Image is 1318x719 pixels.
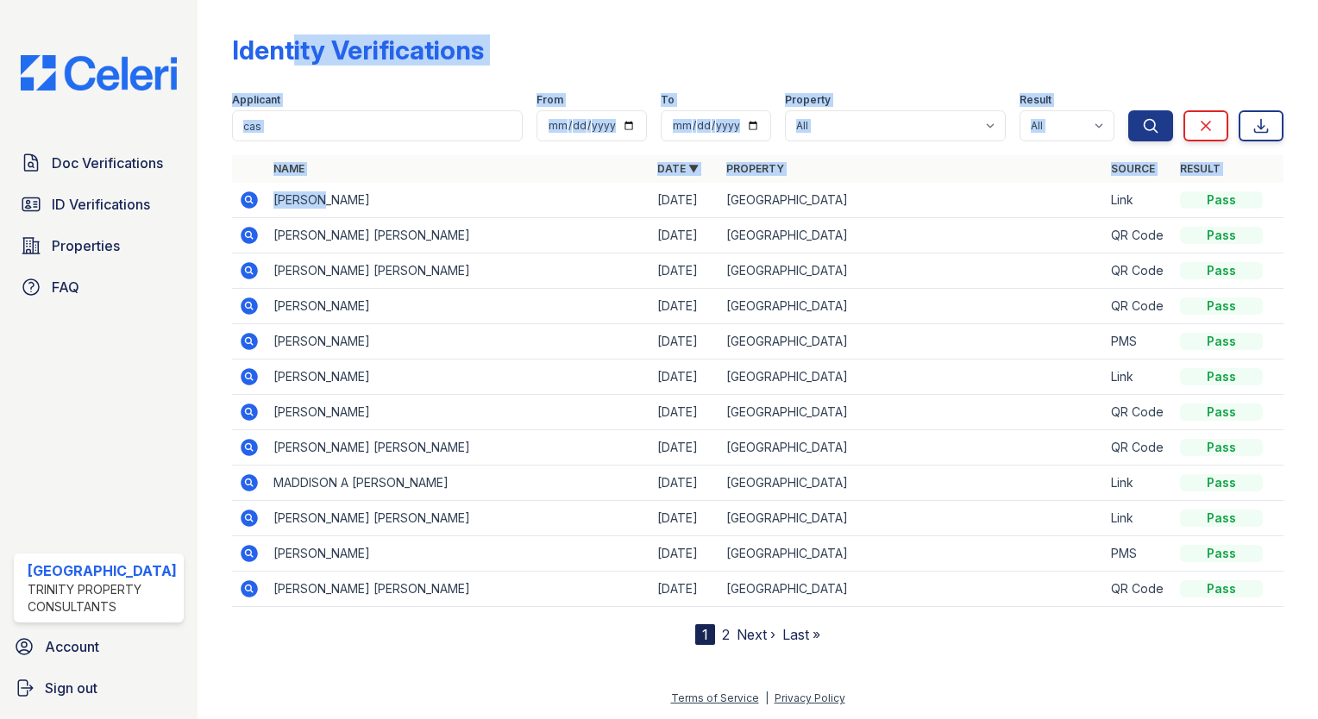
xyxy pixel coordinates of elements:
td: [DATE] [650,501,719,536]
td: [PERSON_NAME] [PERSON_NAME] [267,218,651,253]
td: [DATE] [650,253,719,289]
a: Account [7,629,191,664]
td: [GEOGRAPHIC_DATA] [719,536,1104,572]
td: [DATE] [650,466,719,501]
td: [GEOGRAPHIC_DATA] [719,289,1104,324]
td: [PERSON_NAME] [267,536,651,572]
a: Date ▼ [657,162,699,175]
td: [PERSON_NAME] [PERSON_NAME] [267,430,651,466]
td: [DATE] [650,183,719,218]
div: Pass [1180,191,1263,209]
td: [GEOGRAPHIC_DATA] [719,359,1104,395]
a: Name [273,162,304,175]
td: [PERSON_NAME] [267,324,651,359]
div: | [765,691,769,704]
label: Result [1020,93,1051,107]
td: QR Code [1104,218,1173,253]
div: Identity Verifications [232,34,484,66]
span: ID Verifications [52,194,150,215]
div: Pass [1180,368,1263,385]
div: Pass [1180,510,1263,527]
td: [GEOGRAPHIC_DATA] [719,501,1104,536]
td: MADDISON A [PERSON_NAME] [267,466,651,501]
td: [PERSON_NAME] [267,183,651,218]
td: [GEOGRAPHIC_DATA] [719,430,1104,466]
a: Properties [14,228,184,263]
td: [DATE] [650,359,719,395]
td: QR Code [1104,395,1173,430]
label: To [661,93,675,107]
span: Account [45,636,99,657]
td: QR Code [1104,289,1173,324]
td: [PERSON_NAME] [PERSON_NAME] [267,501,651,536]
td: [DATE] [650,324,719,359]
td: Link [1104,183,1173,218]
div: 1 [695,624,715,645]
td: Link [1104,466,1173,501]
label: Applicant [232,93,280,107]
img: CE_Logo_Blue-a8612792a0a2168367f1c8372b55b34899dd931a85d93a1a3d3e32e68fde9ad4.png [7,55,191,91]
a: Last » [782,626,820,643]
td: [GEOGRAPHIC_DATA] [719,572,1104,607]
a: Next › [737,626,775,643]
a: Source [1111,162,1155,175]
label: From [537,93,563,107]
a: FAQ [14,270,184,304]
div: [GEOGRAPHIC_DATA] [28,560,177,581]
span: FAQ [52,277,79,297]
a: Result [1180,162,1221,175]
td: QR Code [1104,430,1173,466]
a: 2 [722,626,730,643]
td: Link [1104,501,1173,536]
td: QR Code [1104,572,1173,607]
td: [DATE] [650,572,719,607]
label: Property [785,93,831,107]
div: Pass [1180,262,1263,279]
div: Pass [1180,297,1263,315]
div: Pass [1180,580,1263,597]
td: [PERSON_NAME] [267,289,651,324]
a: Privacy Policy [775,691,845,704]
div: Pass [1180,545,1263,562]
td: PMS [1104,324,1173,359]
div: Pass [1180,474,1263,491]
td: [GEOGRAPHIC_DATA] [719,466,1104,501]
td: [DATE] [650,430,719,466]
div: Pass [1180,439,1263,456]
span: Properties [52,235,120,256]
td: PMS [1104,536,1173,572]
td: [GEOGRAPHIC_DATA] [719,395,1104,430]
div: Pass [1180,333,1263,350]
a: ID Verifications [14,187,184,222]
td: Link [1104,359,1173,395]
td: [PERSON_NAME] [267,359,651,395]
a: Terms of Service [671,691,759,704]
td: [PERSON_NAME] [PERSON_NAME] [267,572,651,607]
td: [DATE] [650,289,719,324]
a: Doc Verifications [14,146,184,180]
div: Trinity Property Consultants [28,581,177,616]
td: [PERSON_NAME] [PERSON_NAME] [267,253,651,289]
td: [GEOGRAPHIC_DATA] [719,253,1104,289]
td: [DATE] [650,395,719,430]
a: Property [726,162,784,175]
td: [GEOGRAPHIC_DATA] [719,218,1104,253]
input: Search by name or phone number [232,110,523,141]
td: [PERSON_NAME] [267,395,651,430]
span: Doc Verifications [52,153,163,173]
td: [GEOGRAPHIC_DATA] [719,183,1104,218]
td: QR Code [1104,253,1173,289]
td: [DATE] [650,536,719,572]
div: Pass [1180,403,1263,421]
td: [GEOGRAPHIC_DATA] [719,324,1104,359]
div: Pass [1180,227,1263,244]
a: Sign out [7,671,191,705]
td: [DATE] [650,218,719,253]
span: Sign out [45,678,97,698]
